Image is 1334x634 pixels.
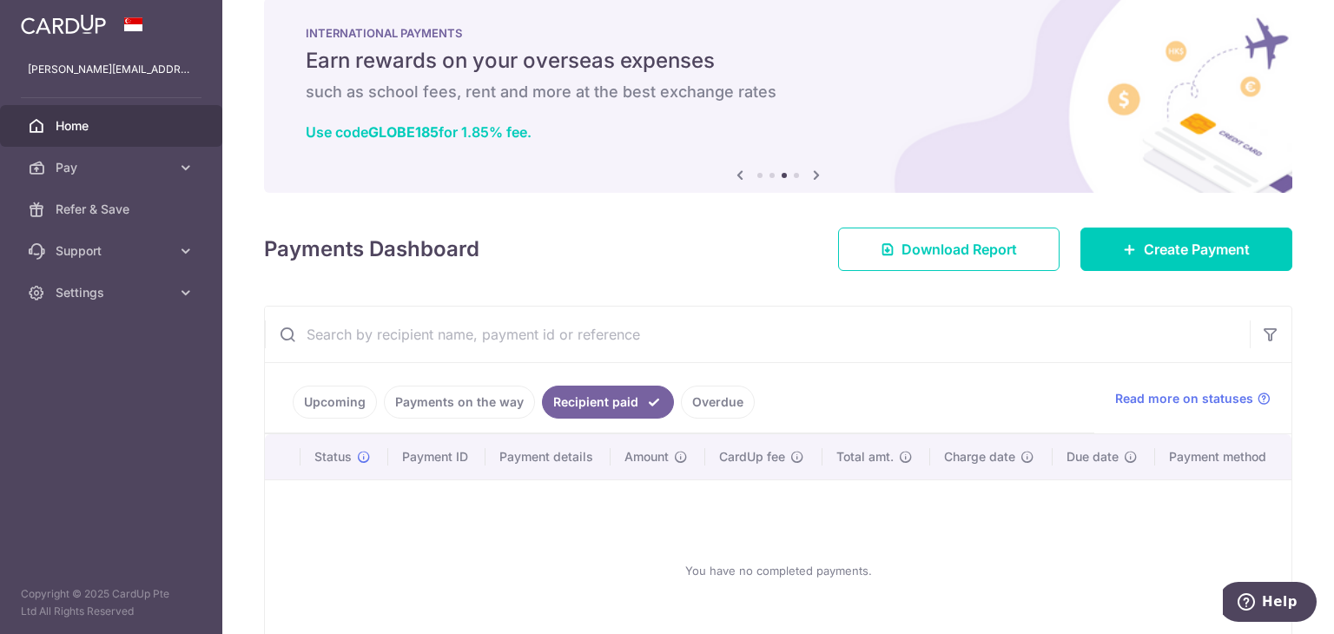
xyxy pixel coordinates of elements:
[1115,390,1271,407] a: Read more on statuses
[1067,448,1119,466] span: Due date
[1144,239,1250,260] span: Create Payment
[1223,582,1317,625] iframe: Opens a widget where you can find more information
[1080,228,1292,271] a: Create Payment
[1155,434,1291,479] th: Payment method
[21,14,106,35] img: CardUp
[384,386,535,419] a: Payments on the way
[56,159,170,176] span: Pay
[56,201,170,218] span: Refer & Save
[306,47,1251,75] h5: Earn rewards on your overseas expenses
[838,228,1060,271] a: Download Report
[368,123,439,141] b: GLOBE185
[28,61,195,78] p: [PERSON_NAME][EMAIL_ADDRESS][DOMAIN_NAME]
[293,386,377,419] a: Upcoming
[681,386,755,419] a: Overdue
[624,448,669,466] span: Amount
[485,434,611,479] th: Payment details
[264,234,479,265] h4: Payments Dashboard
[56,242,170,260] span: Support
[542,386,674,419] a: Recipient paid
[719,448,785,466] span: CardUp fee
[314,448,352,466] span: Status
[56,284,170,301] span: Settings
[306,82,1251,102] h6: such as school fees, rent and more at the best exchange rates
[388,434,485,479] th: Payment ID
[836,448,894,466] span: Total amt.
[1115,390,1253,407] span: Read more on statuses
[306,123,532,141] a: Use codeGLOBE185for 1.85% fee.
[901,239,1017,260] span: Download Report
[56,117,170,135] span: Home
[944,448,1015,466] span: Charge date
[306,26,1251,40] p: INTERNATIONAL PAYMENTS
[265,307,1250,362] input: Search by recipient name, payment id or reference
